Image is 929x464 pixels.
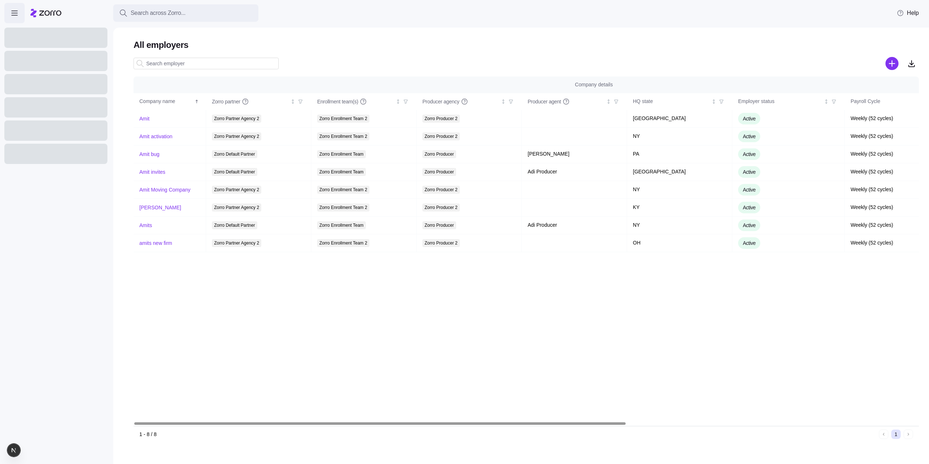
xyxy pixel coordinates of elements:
[214,239,259,247] span: Zorro Partner Agency 2
[627,181,732,199] td: NY
[627,163,732,181] td: [GEOGRAPHIC_DATA]
[891,430,901,439] button: 1
[139,239,172,247] a: amits new firm
[891,6,925,20] button: Help
[425,168,454,176] span: Zorro Producer
[139,168,165,176] a: Amit invites
[425,239,458,247] span: Zorro Producer 2
[425,186,458,194] span: Zorro Producer 2
[743,169,756,175] span: Active
[528,98,561,105] span: Producer agent
[214,115,259,123] span: Zorro Partner Agency 2
[851,98,928,106] div: Payroll Cycle
[904,430,913,439] button: Next page
[319,132,367,140] span: Zorro Enrollment Team 2
[425,150,454,158] span: Zorro Producer
[194,99,199,104] div: Sorted ascending
[139,133,172,140] a: Amit activation
[879,430,888,439] button: Previous page
[606,99,611,104] div: Not sorted
[139,151,159,158] a: Amit bug
[425,132,458,140] span: Zorro Producer 2
[425,115,458,123] span: Zorro Producer 2
[139,115,150,122] a: Amit
[417,93,522,110] th: Producer agencyNot sorted
[134,93,206,110] th: Company nameSorted ascending
[319,168,364,176] span: Zorro Enrollment Team
[134,58,279,69] input: Search employer
[743,222,756,228] span: Active
[885,57,899,70] svg: add icon
[627,93,732,110] th: HQ stateNot sorted
[139,222,152,229] a: Amits
[206,93,311,110] th: Zorro partnerNot sorted
[627,110,732,128] td: [GEOGRAPHIC_DATA]
[425,221,454,229] span: Zorro Producer
[317,98,358,105] span: Enrollment team(s)
[425,204,458,212] span: Zorro Producer 2
[212,98,240,105] span: Zorro partner
[522,217,627,234] td: Adi Producer
[214,150,255,158] span: Zorro Default Partner
[319,204,367,212] span: Zorro Enrollment Team 2
[627,234,732,252] td: OH
[711,99,716,104] div: Not sorted
[319,150,364,158] span: Zorro Enrollment Team
[139,186,191,193] a: Amit Moving Company
[897,9,919,17] span: Help
[319,115,367,123] span: Zorro Enrollment Team 2
[738,98,822,106] div: Employer status
[627,217,732,234] td: NY
[319,239,367,247] span: Zorro Enrollment Team 2
[743,187,756,193] span: Active
[139,98,193,106] div: Company name
[633,98,710,106] div: HQ state
[743,151,756,157] span: Active
[627,199,732,217] td: KY
[501,99,506,104] div: Not sorted
[214,132,259,140] span: Zorro Partner Agency 2
[522,145,627,163] td: [PERSON_NAME]
[743,240,756,246] span: Active
[214,186,259,194] span: Zorro Partner Agency 2
[139,204,181,211] a: [PERSON_NAME]
[311,93,417,110] th: Enrollment team(s)Not sorted
[732,93,845,110] th: Employer statusNot sorted
[214,204,259,212] span: Zorro Partner Agency 2
[743,116,756,122] span: Active
[522,163,627,181] td: Adi Producer
[522,93,627,110] th: Producer agentNot sorted
[319,186,367,194] span: Zorro Enrollment Team 2
[396,99,401,104] div: Not sorted
[131,9,185,18] span: Search across Zorro...
[743,134,756,139] span: Active
[627,128,732,145] td: NY
[824,99,829,104] div: Not sorted
[139,431,876,438] div: 1 - 8 / 8
[290,99,295,104] div: Not sorted
[319,221,364,229] span: Zorro Enrollment Team
[214,221,255,229] span: Zorro Default Partner
[214,168,255,176] span: Zorro Default Partner
[743,205,756,210] span: Active
[113,4,258,22] button: Search across Zorro...
[422,98,459,105] span: Producer agency
[134,39,919,50] h1: All employers
[627,145,732,163] td: PA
